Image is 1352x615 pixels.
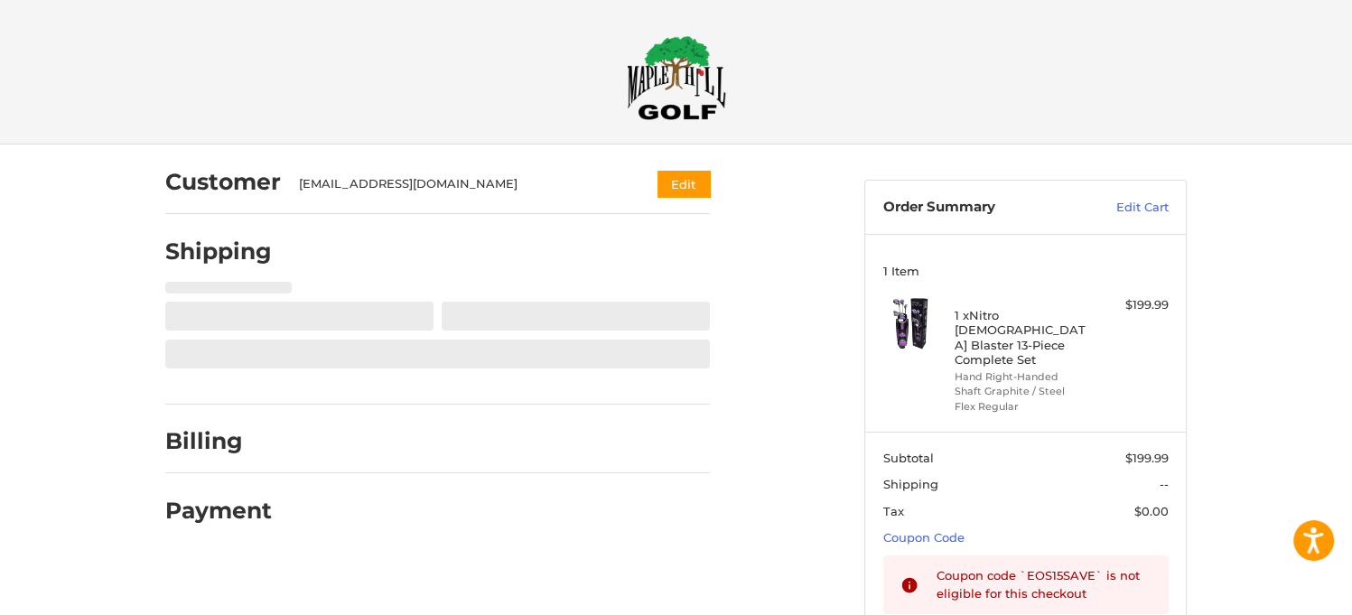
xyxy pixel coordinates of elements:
li: Flex Regular [955,399,1093,415]
li: Hand Right-Handed [955,369,1093,385]
h2: Billing [165,427,271,455]
button: Edit [657,171,710,197]
span: $0.00 [1134,504,1169,518]
h3: Order Summary [883,199,1077,217]
span: $199.99 [1125,451,1169,465]
span: -- [1160,477,1169,491]
div: Coupon code `EOS15SAVE` is not eligible for this checkout [937,567,1152,602]
h2: Payment [165,497,272,525]
span: Tax [883,504,904,518]
span: Subtotal [883,451,934,465]
h4: 1 x Nitro [DEMOGRAPHIC_DATA] Blaster 13-Piece Complete Set [955,308,1093,367]
li: Shaft Graphite / Steel [955,384,1093,399]
a: Coupon Code [883,530,965,545]
span: Shipping [883,477,938,491]
h3: 1 Item [883,264,1169,278]
h2: Customer [165,168,281,196]
a: Edit Cart [1077,199,1169,217]
img: Maple Hill Golf [627,35,726,120]
div: [EMAIL_ADDRESS][DOMAIN_NAME] [299,175,623,193]
div: $199.99 [1097,296,1169,314]
h2: Shipping [165,238,272,266]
